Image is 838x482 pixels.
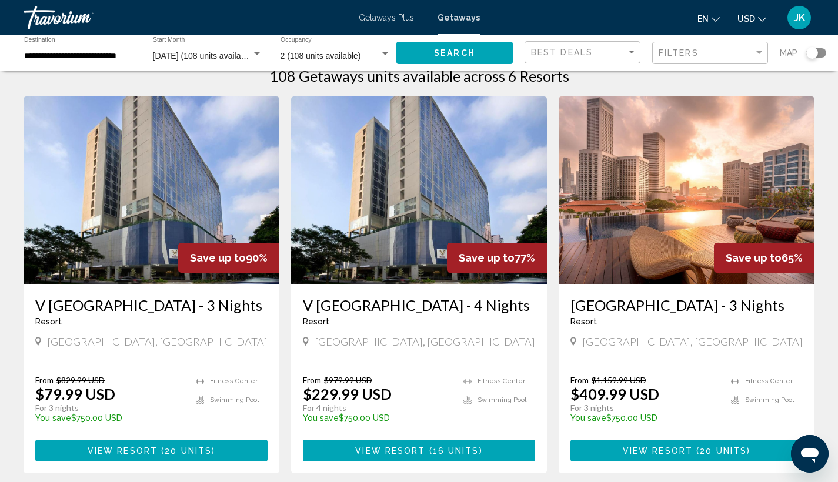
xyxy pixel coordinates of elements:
span: USD [737,14,755,24]
button: Search [396,42,513,63]
button: Change currency [737,10,766,27]
span: Fitness Center [478,377,525,385]
a: Getaways [438,13,480,22]
p: $79.99 USD [35,385,115,403]
h1: 108 Getaways units available across 6 Resorts [269,67,569,85]
span: 16 units [433,446,479,456]
span: View Resort [623,446,693,456]
span: View Resort [355,446,425,456]
div: 77% [447,243,547,273]
span: [GEOGRAPHIC_DATA], [GEOGRAPHIC_DATA] [315,335,535,348]
span: Swimming Pool [478,396,526,404]
mat-select: Sort by [531,48,637,58]
p: $409.99 USD [570,385,659,403]
p: $229.99 USD [303,385,392,403]
button: View Resort(20 units) [570,440,803,461]
p: For 4 nights [303,403,452,413]
span: You save [35,413,71,423]
span: View Resort [88,446,158,456]
div: 90% [178,243,279,273]
span: en [697,14,709,24]
span: Resort [303,317,329,326]
img: RZ78E01X.jpg [24,96,279,284]
span: Swimming Pool [745,396,794,404]
span: Best Deals [531,48,593,57]
div: 65% [714,243,814,273]
span: Fitness Center [745,377,793,385]
span: Filters [659,48,699,58]
button: Filter [652,41,768,65]
button: Change language [697,10,720,27]
img: S365O01X.jpg [559,96,814,284]
button: View Resort(16 units) [303,440,535,461]
p: $750.00 USD [303,413,452,423]
p: $750.00 USD [35,413,184,423]
p: For 3 nights [570,403,719,413]
span: From [303,375,321,385]
span: Save up to [459,252,515,264]
span: Save up to [726,252,782,264]
button: View Resort(20 units) [35,440,268,461]
span: [DATE] (108 units available) [153,51,255,61]
span: JK [794,12,805,24]
span: From [35,375,54,385]
p: $750.00 USD [570,413,719,423]
span: You save [303,413,339,423]
span: $979.99 USD [324,375,372,385]
span: You save [570,413,606,423]
span: Search [434,49,475,58]
a: V [GEOGRAPHIC_DATA] - 3 Nights [35,296,268,314]
span: Swimming Pool [210,396,259,404]
iframe: Bouton de lancement de la fenêtre de messagerie [791,435,829,473]
img: RZ79E01X.jpg [291,96,547,284]
span: ( ) [158,446,215,456]
span: 2 (108 units available) [281,51,361,61]
a: [GEOGRAPHIC_DATA] - 3 Nights [570,296,803,314]
p: For 3 nights [35,403,184,413]
button: User Menu [784,5,814,30]
span: Fitness Center [210,377,258,385]
span: 20 units [700,446,747,456]
span: ( ) [425,446,482,456]
a: V [GEOGRAPHIC_DATA] - 4 Nights [303,296,535,314]
span: Resort [35,317,62,326]
span: 20 units [165,446,212,456]
span: $829.99 USD [56,375,105,385]
span: [GEOGRAPHIC_DATA], [GEOGRAPHIC_DATA] [47,335,268,348]
a: Travorium [24,6,347,29]
span: Save up to [190,252,246,264]
span: Map [780,45,797,61]
span: From [570,375,589,385]
span: $1,159.99 USD [592,375,646,385]
span: Resort [570,317,597,326]
span: ( ) [693,446,750,456]
span: [GEOGRAPHIC_DATA], [GEOGRAPHIC_DATA] [582,335,803,348]
a: Getaways Plus [359,13,414,22]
